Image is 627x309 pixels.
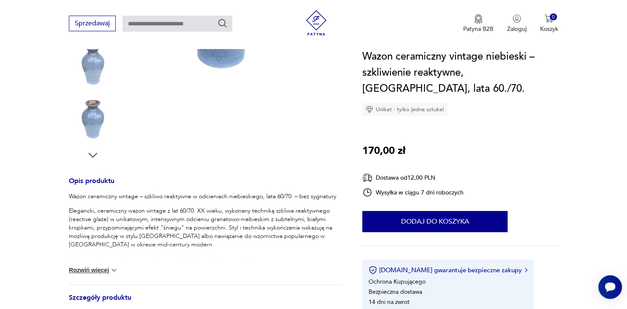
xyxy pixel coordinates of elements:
[369,288,422,296] li: Bezpieczna dostawa
[304,10,329,36] img: Patyna - sklep z meblami i dekoracjami vintage
[362,187,464,197] div: Wysyłka w ciągu 7 dni roboczych
[69,207,342,249] p: Elegancki, ceramiczny wazon vintage z lat 60/70. XX wieku, wykonany techniką szkliwa reaktywnego ...
[525,268,527,272] img: Ikona strzałki w prawo
[69,21,116,27] a: Sprzedawaj
[369,266,527,274] button: [DOMAIN_NAME] gwarantuje bezpieczne zakupy
[362,143,405,159] p: 170,00 zł
[366,106,373,113] img: Ikona diamentu
[362,172,464,183] div: Dostawa od 12,00 PLN
[217,18,228,28] button: Szukaj
[69,95,117,143] img: Zdjęcie produktu Wazon ceramiczny vintage niebieski – szkliwienie reaktywne, Niemcy, lata 60./70.
[362,172,372,183] img: Ikona dostawy
[540,25,558,33] p: Koszyk
[69,255,342,272] p: Wazon ma klasyczną, harmonijną formę z delikatnie rozchylonym wlotem i przewężeniem w górnej częś...
[369,278,426,286] li: Ochrona Kupującego
[474,14,483,24] img: Ikona medalu
[362,211,508,232] button: Dodaj do koszyka
[69,192,342,201] p: Wazon ceramiczny vintage – szkliwo reaktywne w odcieniach niebieskiego, lata 60/70. – bez sygnatury
[369,266,377,274] img: Ikona certyfikatu
[110,266,118,274] img: chevron down
[598,275,622,299] iframe: Smartsupp widget button
[69,295,342,309] h3: Szczegóły produktu
[507,14,527,33] button: Zaloguj
[463,14,494,33] a: Ikona medaluPatyna B2B
[550,14,557,21] div: 0
[513,14,521,23] img: Ikonka użytkownika
[369,298,410,306] li: 14 dni na zwrot
[362,49,558,97] h1: Wazon ceramiczny vintage niebieski – szkliwienie reaktywne, [GEOGRAPHIC_DATA], lata 60./70.
[507,25,527,33] p: Zaloguj
[545,14,553,23] img: Ikona koszyka
[463,25,494,33] p: Patyna B2B
[69,266,118,274] button: Rozwiń więcej
[362,103,448,116] div: Unikat - tylko jedna sztuka!
[69,178,342,192] h3: Opis produktu
[69,16,116,31] button: Sprzedawaj
[69,41,117,89] img: Zdjęcie produktu Wazon ceramiczny vintage niebieski – szkliwienie reaktywne, Niemcy, lata 60./70.
[540,14,558,33] button: 0Koszyk
[463,14,494,33] button: Patyna B2B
